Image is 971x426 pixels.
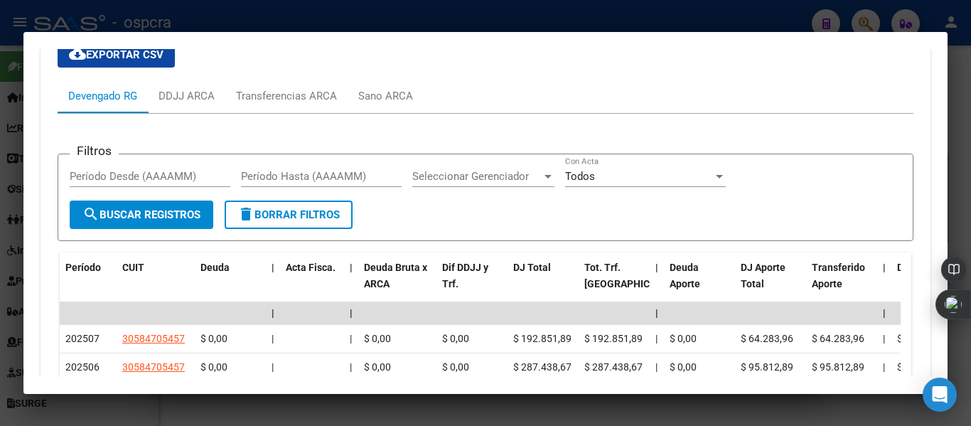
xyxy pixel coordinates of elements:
span: $ 95.812,89 [741,361,793,373]
span: | [883,307,886,319]
span: Todos [565,170,595,183]
datatable-header-cell: Acta Fisca. [280,252,344,315]
mat-icon: delete [237,206,254,223]
span: $ 0,00 [897,333,924,344]
span: Seleccionar Gerenciador [412,170,542,183]
span: 30584705457 [122,333,185,344]
span: $ 0,00 [200,333,227,344]
datatable-header-cell: Deuda [195,252,266,315]
span: Exportar CSV [69,48,163,61]
button: Exportar CSV [58,42,175,68]
span: | [350,333,352,344]
span: $ 0,00 [670,333,697,344]
span: DJ Total [513,262,551,273]
mat-icon: search [82,206,100,223]
span: | [655,361,658,373]
span: $ 95.812,89 [812,361,864,373]
div: Transferencias ARCA [236,88,337,104]
datatable-header-cell: | [266,252,280,315]
span: 202507 [65,333,100,344]
span: | [655,262,658,273]
span: Acta Fisca. [286,262,336,273]
span: | [883,333,885,344]
span: $ 0,00 [670,361,697,373]
datatable-header-cell: Período [60,252,117,315]
datatable-header-cell: Dif DDJJ y Trf. [436,252,508,315]
datatable-header-cell: Transferido Aporte [806,252,877,315]
span: | [883,262,886,273]
span: | [350,307,353,319]
span: | [350,262,353,273]
datatable-header-cell: | [650,252,664,315]
span: 202506 [65,361,100,373]
span: $ 287.438,67 [513,361,572,373]
span: | [655,333,658,344]
span: Buscar Registros [82,208,200,221]
span: Deuda Contr. [897,262,955,273]
span: Borrar Filtros [237,208,340,221]
span: Deuda Bruta x ARCA [364,262,427,289]
span: | [272,307,274,319]
div: DDJJ ARCA [159,88,215,104]
span: Tot. Trf. [GEOGRAPHIC_DATA] [584,262,681,289]
span: $ 0,00 [442,361,469,373]
button: Borrar Filtros [225,201,353,229]
span: $ 287.438,67 [584,361,643,373]
datatable-header-cell: Deuda Aporte [664,252,735,315]
datatable-header-cell: DJ Aporte Total [735,252,806,315]
span: $ 0,00 [364,361,391,373]
span: | [350,361,352,373]
datatable-header-cell: Tot. Trf. Bruto [579,252,650,315]
div: Open Intercom Messenger [923,378,957,412]
span: CUIT [122,262,144,273]
h3: Filtros [70,143,119,159]
datatable-header-cell: CUIT [117,252,195,315]
span: $ 0,00 [200,361,227,373]
span: $ 0,00 [897,361,924,373]
datatable-header-cell: DJ Total [508,252,579,315]
span: | [883,361,885,373]
span: Deuda Aporte [670,262,700,289]
span: 30584705457 [122,361,185,373]
datatable-header-cell: Deuda Bruta x ARCA [358,252,436,315]
datatable-header-cell: Deuda Contr. [891,252,962,315]
span: $ 64.283,96 [812,333,864,344]
div: Sano ARCA [358,88,413,104]
mat-icon: cloud_download [69,46,86,63]
span: Transferido Aporte [812,262,865,289]
datatable-header-cell: | [877,252,891,315]
span: $ 0,00 [364,333,391,344]
span: $ 0,00 [442,333,469,344]
div: Devengado RG [68,88,137,104]
span: $ 192.851,89 [513,333,572,344]
span: Deuda [200,262,230,273]
span: DJ Aporte Total [741,262,785,289]
datatable-header-cell: | [344,252,358,315]
span: $ 64.283,96 [741,333,793,344]
span: | [655,307,658,319]
span: | [272,262,274,273]
span: Período [65,262,101,273]
span: $ 192.851,89 [584,333,643,344]
span: | [272,361,274,373]
span: | [272,333,274,344]
button: Buscar Registros [70,201,213,229]
span: Dif DDJJ y Trf. [442,262,488,289]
